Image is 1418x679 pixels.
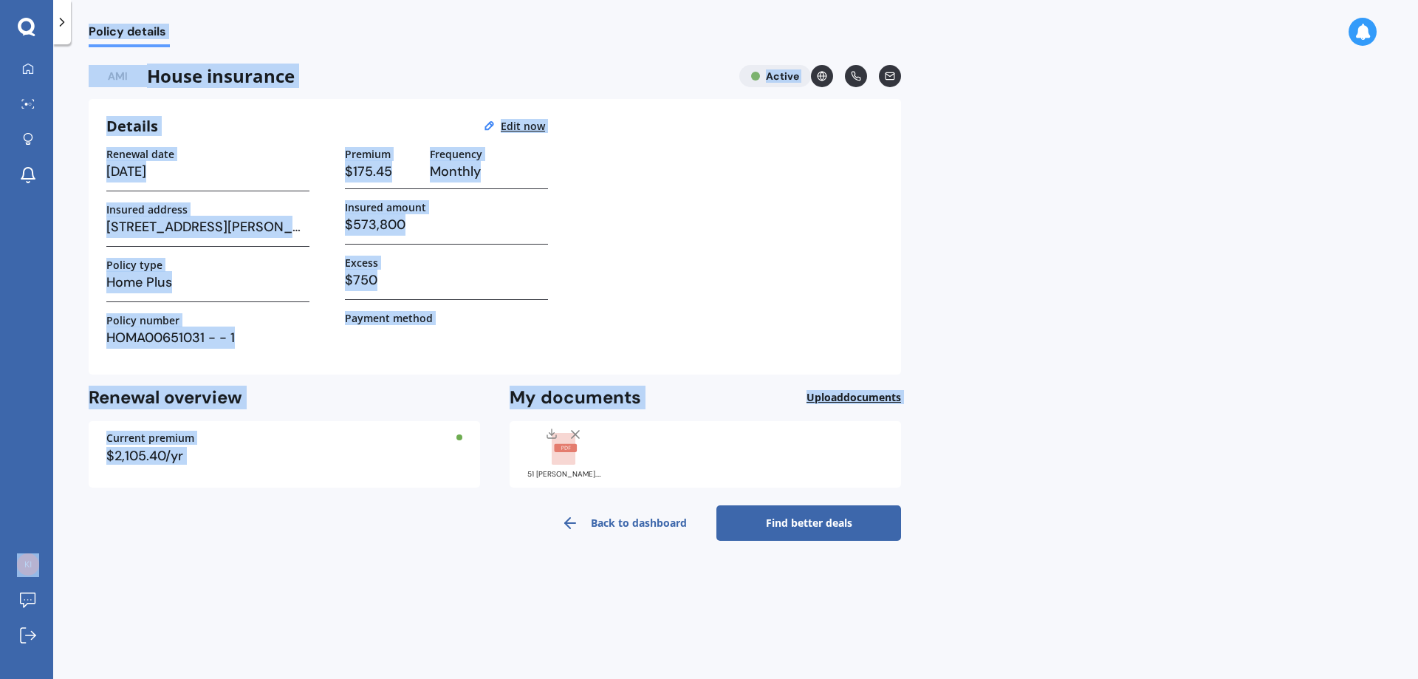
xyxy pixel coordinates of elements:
[716,505,901,541] a: Find better deals
[89,65,727,87] span: House insurance
[89,65,147,87] img: AMI-text-1.webp
[843,390,901,404] span: documents
[501,119,545,133] u: Edit now
[345,201,426,214] label: Insured amount
[106,203,188,216] label: Insured address
[806,386,901,409] button: Uploaddocuments
[510,386,641,409] h2: My documents
[345,269,548,291] h3: $750
[106,433,462,443] div: Current premium
[532,505,716,541] a: Back to dashboard
[106,271,309,293] h3: Home Plus
[106,148,174,160] label: Renewal date
[106,327,309,349] h3: HOMA00651031 - - 1
[106,259,162,271] label: Policy type
[527,471,601,478] div: 51 neal.pdf
[106,117,158,136] h3: Details
[106,449,462,463] div: $2,105.40/yr
[430,148,482,160] label: Frequency
[806,392,901,403] span: Upload
[345,256,378,269] label: Excess
[106,160,309,182] h3: [DATE]
[430,160,548,182] h3: Monthly
[345,312,433,324] label: Payment method
[345,214,548,236] h3: $573,800
[345,148,391,160] label: Premium
[345,160,418,182] h3: $175.45
[89,24,170,44] span: Policy details
[496,120,549,133] button: Edit now
[17,553,39,576] img: f2bcca2a0529c62dcea9713c1511e078
[89,386,480,409] h2: Renewal overview
[106,216,309,238] h3: [STREET_ADDRESS][PERSON_NAME]
[106,314,179,327] label: Policy number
